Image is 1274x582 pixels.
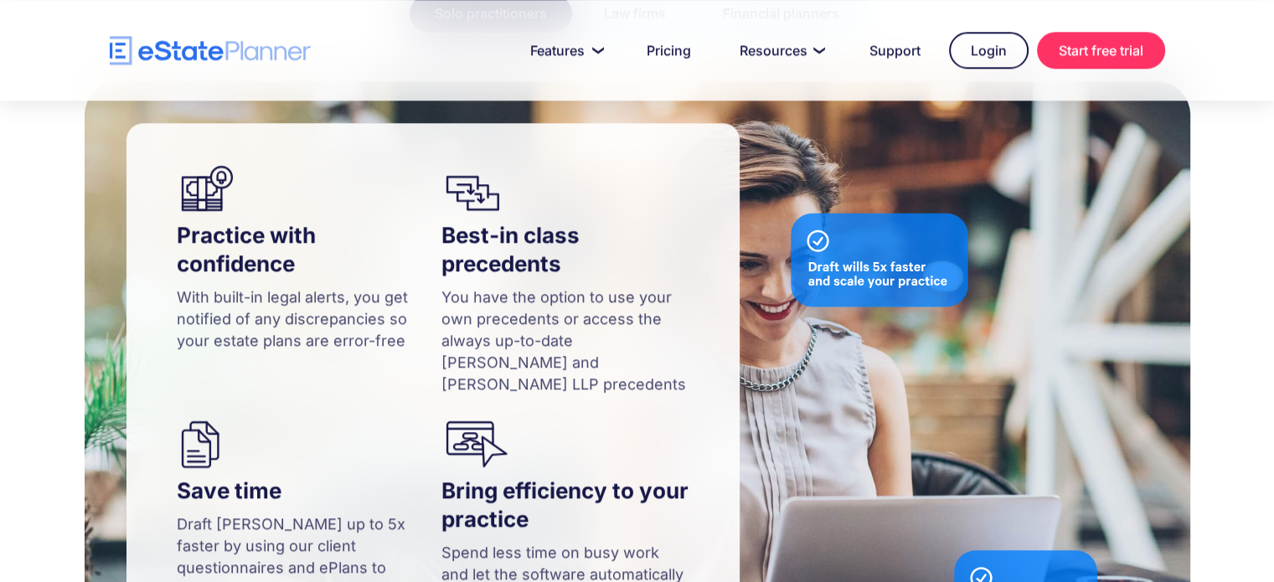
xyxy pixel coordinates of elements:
a: Resources [720,33,841,67]
a: Support [849,33,941,67]
img: icon of estate templates [441,165,651,213]
h4: Best-in class precedents [441,221,689,278]
img: icon that highlights efficiency for estate lawyers [441,420,651,468]
a: Start free trial [1037,32,1165,69]
h4: Practice with confidence [177,221,425,278]
a: Features [510,33,618,67]
h4: Save time [177,476,425,505]
a: Pricing [627,33,711,67]
h4: Bring efficiency to your practice [441,476,689,533]
img: an estate lawyer confident while drafting wills for their clients [177,165,386,213]
a: Login [949,32,1029,69]
p: You have the option to use your own precedents or access the always up-to-date [PERSON_NAME] and ... [441,286,689,395]
img: icon for eState Planner, helping lawyers save time [177,420,386,468]
a: home [110,36,311,65]
p: With built-in legal alerts, you get notified of any discrepancies so your estate plans are error-... [177,286,425,352]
